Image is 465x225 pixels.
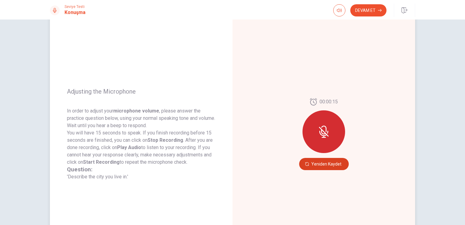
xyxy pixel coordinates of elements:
span: Adjusting the Microphone [67,88,215,95]
p: In order to adjust your , please answer the practice question below, using your normal speaking t... [67,107,215,129]
strong: Play Audio [117,145,141,150]
h1: Konuşma [65,9,86,16]
h3: Question: [67,166,215,173]
strong: Stop Recording [148,137,183,143]
p: You will have 15 seconds to speak. If you finish recording before 15 seconds are finished, you ca... [67,129,215,166]
button: Devam Et [350,4,386,16]
button: Yeniden Kaydet [299,158,349,170]
strong: Start Recording [83,159,120,165]
div: 'Describe the city you live in.' [67,166,215,180]
span: Seviye Testi [65,5,86,9]
strong: microphone volume [113,108,159,114]
span: 00:00:15 [320,98,338,105]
